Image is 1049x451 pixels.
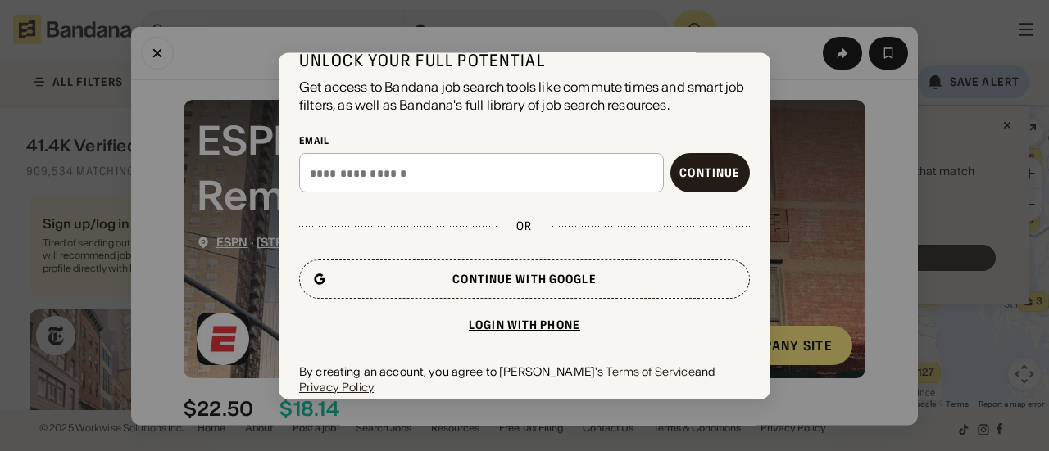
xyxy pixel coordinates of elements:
[299,50,750,71] div: Unlock your full potential
[299,380,374,395] a: Privacy Policy
[679,168,740,179] div: Continue
[299,78,750,115] div: Get access to Bandana job search tools like commute times and smart job filters, as well as Banda...
[469,320,580,331] div: Login with phone
[299,134,750,147] div: Email
[516,219,532,234] div: or
[606,365,694,380] a: Terms of Service
[452,274,596,286] div: Continue with Google
[299,365,750,395] div: By creating an account, you agree to [PERSON_NAME]'s and .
